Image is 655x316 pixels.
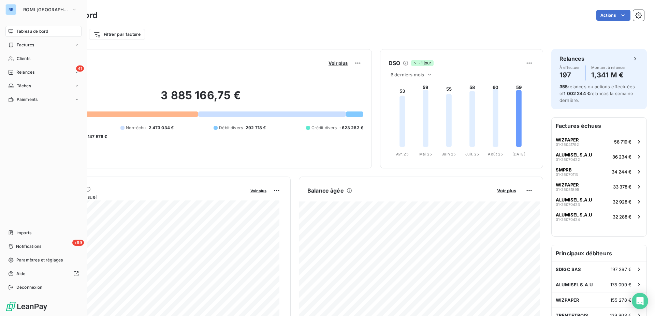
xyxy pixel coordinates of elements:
[16,243,41,250] span: Notifications
[556,187,579,192] span: 01-25051895
[610,282,631,287] span: 178 099 €
[495,187,518,194] button: Voir plus
[16,271,26,277] span: Aide
[5,268,82,279] a: Aide
[23,7,69,12] span: ROMI [GEOGRAPHIC_DATA]
[556,182,579,187] span: WIZPAPER
[17,56,30,62] span: Clients
[17,83,31,89] span: Tâches
[556,217,580,222] span: 01-25070424
[556,137,579,142] span: WIZPAPER
[612,154,631,160] span: 36 234 €
[556,172,578,177] span: 01-25070113
[559,84,568,89] span: 355
[17,96,38,103] span: Paiements
[556,197,592,202] span: ALUMISEL S.A.U
[556,297,579,303] span: WIZPAPER
[391,72,424,77] span: 6 derniers mois
[246,125,266,131] span: 292 718 €
[556,282,593,287] span: ALUMISEL S.A.U
[552,179,646,194] button: WIZPAPER01-2505189533 378 €
[5,301,48,312] img: Logo LeanPay
[16,257,63,263] span: Paramètres et réglages
[612,169,631,175] span: 34 244 €
[248,187,268,194] button: Voir plus
[556,142,579,147] span: 01-25041792
[556,167,572,172] span: SMPRB
[411,60,433,66] span: -1 jour
[488,152,503,156] tspan: Août 25
[5,4,16,15] div: RB
[556,212,592,217] span: ALUMISEL S.A.U
[311,125,337,131] span: Crédit divers
[39,89,363,109] h2: 3 885 166,75 €
[16,28,48,34] span: Tableau de bord
[389,59,400,67] h6: DSO
[497,188,516,193] span: Voir plus
[552,209,646,224] button: ALUMISEL S.A.U01-2507042432 288 €
[39,193,246,200] span: Chiffre d'affaires mensuel
[16,69,34,75] span: Relances
[596,10,630,21] button: Actions
[16,230,31,236] span: Imports
[564,91,590,96] span: 1 002 244 €
[610,297,631,303] span: 155 278 €
[556,152,592,157] span: ALUMISEL S.A.U
[326,60,350,66] button: Voir plus
[552,149,646,164] button: ALUMISEL S.A.U01-2507042236 234 €
[329,60,348,66] span: Voir plus
[611,267,631,272] span: 197 397 €
[559,84,635,103] span: relances ou actions effectuées et relancés la semaine dernière.
[250,189,266,193] span: Voir plus
[396,152,409,156] tspan: Avr. 25
[552,164,646,179] button: SMPRB01-2507011334 244 €
[556,267,581,272] span: SDIGC SAS
[552,245,646,261] h6: Principaux débiteurs
[76,65,84,72] span: 41
[559,70,580,80] h4: 197
[89,29,145,40] button: Filtrer par facture
[72,240,84,246] span: +99
[86,134,107,140] span: -147 576 €
[613,199,631,205] span: 32 928 €
[556,202,580,207] span: 01-25070423
[149,125,174,131] span: 2 473 034 €
[16,284,43,290] span: Déconnexion
[556,157,580,162] span: 01-25070422
[442,152,456,156] tspan: Juin 25
[614,139,631,145] span: 58 719 €
[339,125,363,131] span: -623 282 €
[591,65,626,70] span: Montant à relancer
[632,293,648,309] div: Open Intercom Messenger
[126,125,146,131] span: Non-échu
[613,214,631,220] span: 32 288 €
[613,184,631,190] span: 33 378 €
[219,125,243,131] span: Débit divers
[419,152,432,156] tspan: Mai 25
[559,55,584,63] h6: Relances
[512,152,525,156] tspan: [DATE]
[559,65,580,70] span: À effectuer
[552,134,646,149] button: WIZPAPER01-2504179258 719 €
[307,186,344,195] h6: Balance âgée
[465,152,479,156] tspan: Juil. 25
[552,118,646,134] h6: Factures échues
[17,42,34,48] span: Factures
[552,194,646,209] button: ALUMISEL S.A.U01-2507042332 928 €
[591,70,626,80] h4: 1,341 M €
